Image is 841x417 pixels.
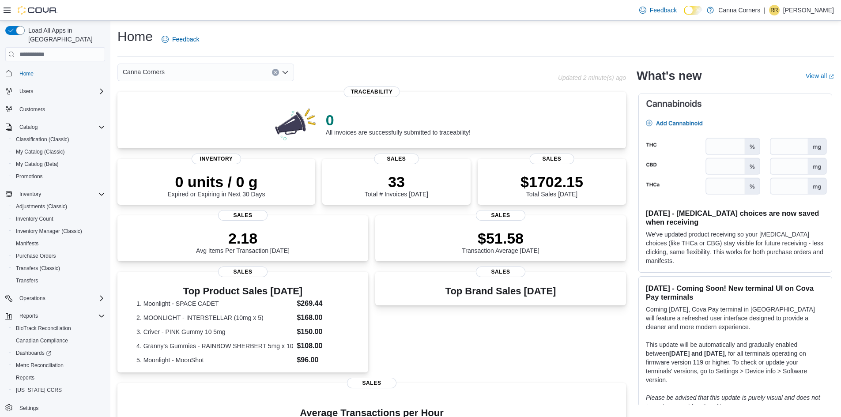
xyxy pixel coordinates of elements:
[12,214,57,224] a: Inventory Count
[16,68,105,79] span: Home
[16,86,105,97] span: Users
[218,210,268,221] span: Sales
[9,372,109,384] button: Reports
[16,68,37,79] a: Home
[764,5,766,15] p: |
[646,209,825,226] h3: [DATE] - [MEDICAL_DATA] choices are now saved when receiving
[19,124,38,131] span: Catalog
[476,210,525,221] span: Sales
[218,267,268,277] span: Sales
[9,146,109,158] button: My Catalog (Classic)
[16,374,34,381] span: Reports
[650,6,677,15] span: Feedback
[462,229,539,254] div: Transaction Average [DATE]
[136,286,349,297] h3: Top Product Sales [DATE]
[9,133,109,146] button: Classification (Classic)
[158,30,203,48] a: Feedback
[16,104,105,115] span: Customers
[12,335,72,346] a: Canadian Compliance
[783,5,834,15] p: [PERSON_NAME]
[646,305,825,331] p: Coming [DATE], Cova Pay terminal in [GEOGRAPHIC_DATA] will feature a refreshed user interface des...
[636,1,680,19] a: Feedback
[16,240,38,247] span: Manifests
[9,200,109,213] button: Adjustments (Classic)
[16,148,65,155] span: My Catalog (Classic)
[18,6,57,15] img: Cova
[136,327,293,336] dt: 3. Criver - PINK Gummy 10 5mg
[12,385,105,395] span: Washington CCRS
[19,70,34,77] span: Home
[16,136,69,143] span: Classification (Classic)
[19,191,41,198] span: Inventory
[326,111,471,129] p: 0
[16,86,37,97] button: Users
[12,226,105,237] span: Inventory Manager (Classic)
[520,173,583,198] div: Total Sales [DATE]
[9,158,109,170] button: My Catalog (Beta)
[684,6,702,15] input: Dark Mode
[12,335,105,346] span: Canadian Compliance
[16,215,53,222] span: Inventory Count
[12,360,105,371] span: Metrc Reconciliation
[829,74,834,79] svg: External link
[297,341,349,351] dd: $108.00
[462,229,539,247] p: $51.58
[196,229,290,247] p: 2.18
[806,72,834,79] a: View allExternal link
[326,111,471,136] div: All invoices are successfully submitted to traceability!
[16,122,105,132] span: Catalog
[168,173,265,191] p: 0 units / 0 g
[2,188,109,200] button: Inventory
[16,161,59,168] span: My Catalog (Beta)
[365,173,428,191] p: 33
[16,104,49,115] a: Customers
[16,325,71,332] span: BioTrack Reconciliation
[12,238,42,249] a: Manifests
[2,310,109,322] button: Reports
[12,134,105,145] span: Classification (Classic)
[2,85,109,98] button: Users
[16,311,105,321] span: Reports
[9,262,109,274] button: Transfers (Classic)
[297,312,349,323] dd: $168.00
[16,189,105,199] span: Inventory
[9,274,109,287] button: Transfers
[16,265,60,272] span: Transfers (Classic)
[123,67,165,77] span: Canna Corners
[168,173,265,198] div: Expired or Expiring in Next 30 Days
[9,225,109,237] button: Inventory Manager (Classic)
[172,35,199,44] span: Feedback
[16,173,43,180] span: Promotions
[9,334,109,347] button: Canadian Compliance
[12,275,105,286] span: Transfers
[16,277,38,284] span: Transfers
[136,313,293,322] dt: 2. MOONLIGHT - INTERSTELLAR (10mg x 5)
[16,189,45,199] button: Inventory
[19,405,38,412] span: Settings
[365,173,428,198] div: Total # Invoices [DATE]
[558,74,626,81] p: Updated 2 minute(s) ago
[12,251,105,261] span: Purchase Orders
[136,342,293,350] dt: 4. Granny's Gummies - RAINBOW SHERBERT 5mg x 10
[12,372,105,383] span: Reports
[19,312,38,319] span: Reports
[520,173,583,191] p: $1702.15
[347,378,396,388] span: Sales
[16,293,49,304] button: Operations
[297,327,349,337] dd: $150.00
[12,134,73,145] a: Classification (Classic)
[12,171,105,182] span: Promotions
[273,106,319,141] img: 0
[646,394,820,410] em: Please be advised that this update is purely visual and does not impact payment functionality.
[16,403,42,413] a: Settings
[12,348,105,358] span: Dashboards
[196,229,290,254] div: Avg Items Per Transaction [DATE]
[646,284,825,301] h3: [DATE] - Coming Soon! New terminal UI on Cova Pay terminals
[2,121,109,133] button: Catalog
[16,349,51,357] span: Dashboards
[25,26,105,44] span: Load All Apps in [GEOGRAPHIC_DATA]
[12,323,75,334] a: BioTrack Reconciliation
[9,170,109,183] button: Promotions
[117,28,153,45] h1: Home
